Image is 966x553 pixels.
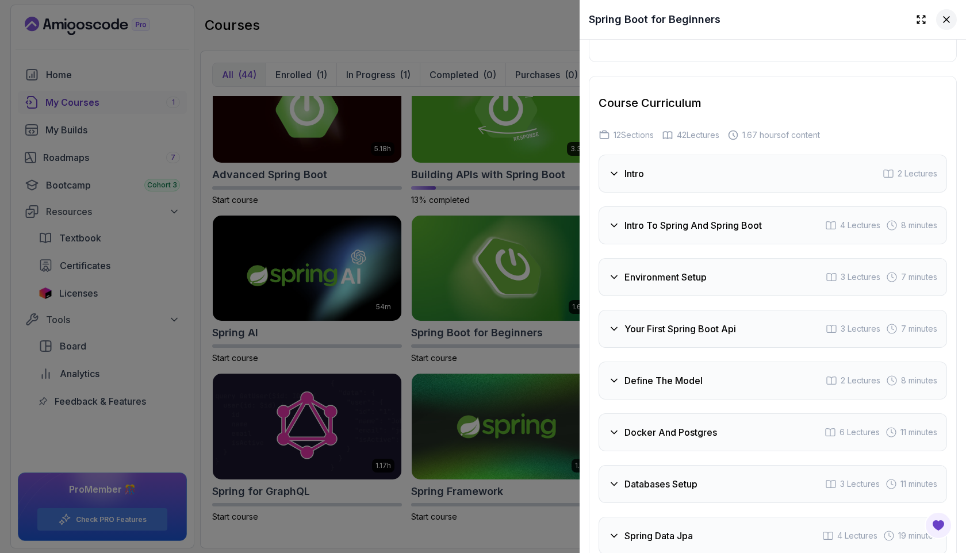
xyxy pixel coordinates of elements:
[742,129,820,141] span: 1.67 hours of content
[841,375,880,386] span: 2 Lectures
[624,322,736,336] h3: Your First Spring Boot Api
[589,11,720,28] h2: Spring Boot for Beginners
[900,478,937,490] span: 11 minutes
[624,270,707,284] h3: Environment Setup
[599,155,947,193] button: Intro2 Lectures
[599,413,947,451] button: Docker And Postgres6 Lectures 11 minutes
[624,477,697,491] h3: Databases Setup
[898,168,937,179] span: 2 Lectures
[837,530,877,542] span: 4 Lectures
[841,323,880,335] span: 3 Lectures
[901,220,937,231] span: 8 minutes
[839,427,880,438] span: 6 Lectures
[599,258,947,296] button: Environment Setup3 Lectures 7 minutes
[624,374,703,387] h3: Define The Model
[911,9,931,30] button: Expand drawer
[925,512,952,539] button: Open Feedback Button
[901,323,937,335] span: 7 minutes
[624,218,762,232] h3: Intro To Spring And Spring Boot
[599,310,947,348] button: Your First Spring Boot Api3 Lectures 7 minutes
[599,95,947,111] h2: Course Curriculum
[840,220,880,231] span: 4 Lectures
[840,478,880,490] span: 3 Lectures
[599,465,947,503] button: Databases Setup3 Lectures 11 minutes
[841,271,880,283] span: 3 Lectures
[624,167,644,181] h3: Intro
[901,375,937,386] span: 8 minutes
[614,129,654,141] span: 12 Sections
[599,362,947,400] button: Define The Model2 Lectures 8 minutes
[624,425,717,439] h3: Docker And Postgres
[900,427,937,438] span: 11 minutes
[901,271,937,283] span: 7 minutes
[677,129,719,141] span: 42 Lectures
[599,206,947,244] button: Intro To Spring And Spring Boot4 Lectures 8 minutes
[624,529,693,543] h3: Spring Data Jpa
[898,530,937,542] span: 19 minutes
